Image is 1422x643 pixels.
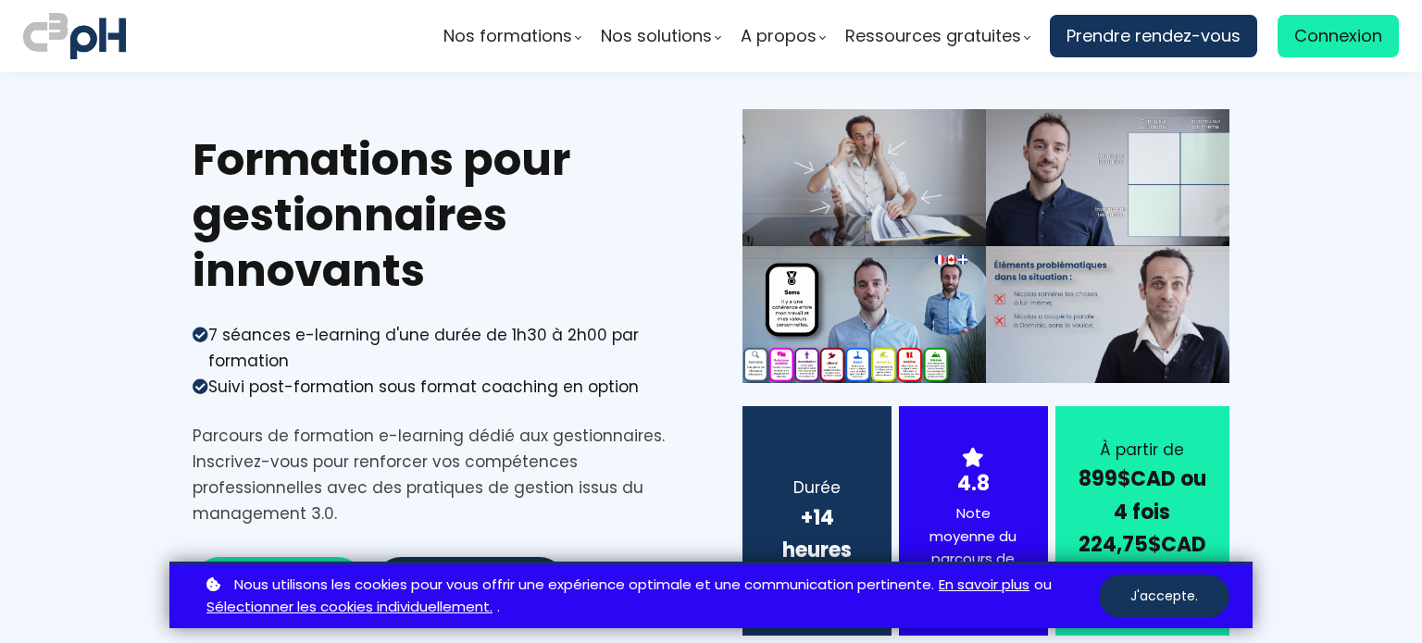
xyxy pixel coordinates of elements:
[374,557,567,612] button: Prendre un RDV
[766,475,867,501] div: Durée
[193,423,680,526] div: Parcours de formation e-learning dédié aux gestionnaires. Inscrivez-vous pour renforcer vos compé...
[443,22,572,50] span: Nos formations
[845,22,1021,50] span: Ressources gratuites
[922,502,1024,617] div: Note moyenne du parcours de formations (sur 5)
[206,596,493,619] a: Sélectionner les cookies individuellement.
[193,557,365,612] button: Voir les tarifs
[957,469,990,498] strong: 4.8
[939,574,1029,597] a: En savoir plus
[208,374,639,400] div: Suivi post-formation sous format coaching en option
[234,574,934,597] span: Nous utilisons les cookies pour vous offrir une expérience optimale et une communication pertinente.
[782,503,852,564] b: +14 heures
[601,22,712,50] span: Nos solutions
[1294,22,1382,50] span: Connexion
[1278,15,1399,57] a: Connexion
[1079,437,1206,463] div: À partir de
[1066,22,1241,50] span: Prendre rendez-vous
[1099,575,1229,618] button: J'accepte.
[1079,464,1206,558] strong: 899$CAD ou 4 fois 224,75$CAD
[23,9,126,63] img: logo C3PH
[1050,15,1257,57] a: Prendre rendez-vous
[202,574,1099,620] p: ou .
[193,132,680,299] h1: Formations pour gestionnaires innovants
[741,22,817,50] span: A propos
[208,322,680,374] div: 7 séances e-learning d'une durée de 1h30 à 2h00 par formation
